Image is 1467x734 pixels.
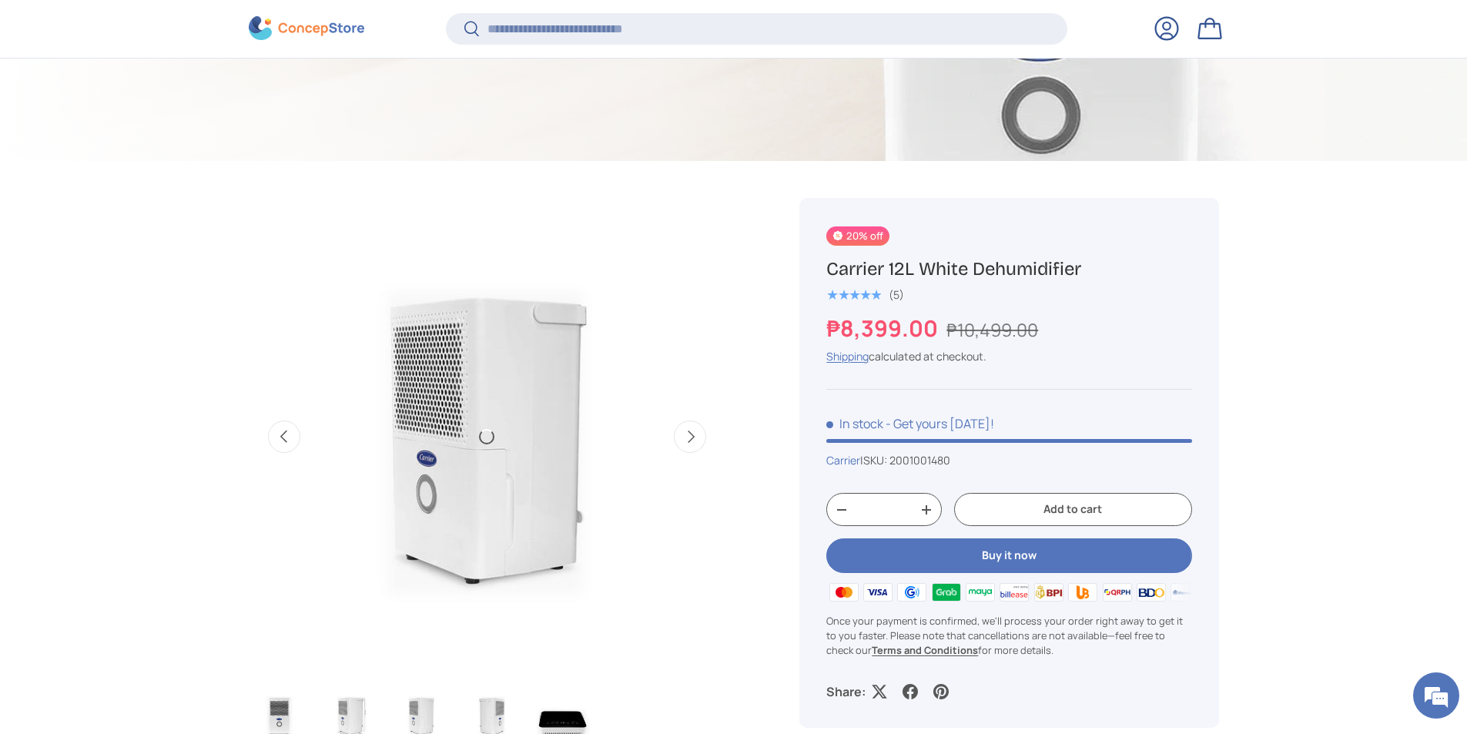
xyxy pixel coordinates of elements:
[861,581,895,604] img: visa
[1134,581,1168,604] img: bdo
[826,581,860,604] img: master
[997,581,1031,604] img: billease
[954,493,1191,526] button: Add to cart
[826,226,889,246] span: 20% off
[826,349,869,364] a: Shipping
[826,453,860,468] a: Carrier
[895,581,929,604] img: gcash
[889,289,904,300] div: (5)
[1168,581,1202,604] img: metrobank
[826,288,881,302] div: 5.0 out of 5.0 stars
[826,287,881,303] span: ★★★★★
[1032,581,1066,604] img: bpi
[889,453,950,468] span: 2001001480
[826,614,1191,659] p: Once your payment is confirmed, we'll process your order right away to get it to you faster. Plea...
[826,257,1191,281] h1: Carrier 12L White Dehumidifier
[826,682,866,701] p: Share:
[860,453,950,468] span: |
[863,453,887,468] span: SKU:
[1066,581,1100,604] img: ubp
[1100,581,1134,604] img: qrph
[826,348,1191,364] div: calculated at checkout.
[826,313,942,344] strong: ₱8,399.00
[826,285,904,302] a: 5.0 out of 5.0 stars (5)
[929,581,963,604] img: grabpay
[963,581,997,604] img: maya
[946,317,1038,342] s: ₱10,499.00
[826,415,883,432] span: In stock
[826,538,1191,573] button: Buy it now
[886,415,994,432] p: - Get yours [DATE]!
[249,17,364,41] img: ConcepStore
[872,643,978,657] a: Terms and Conditions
